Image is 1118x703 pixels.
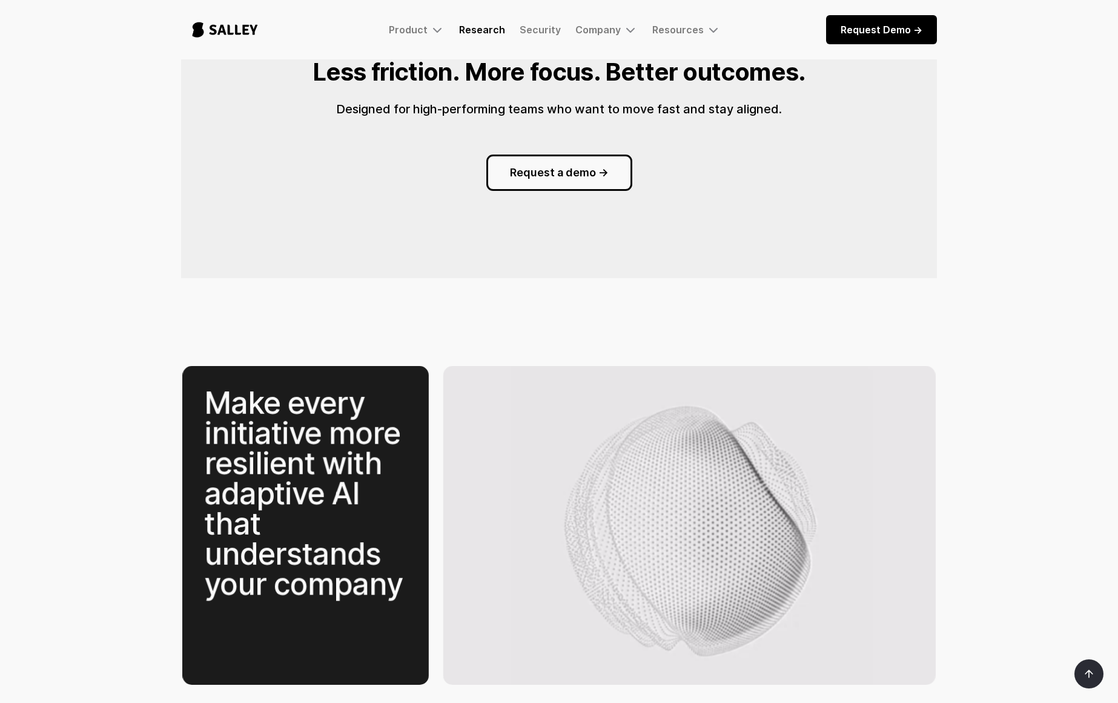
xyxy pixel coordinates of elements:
a: home [181,10,269,50]
h4: Designed for high-performing teams who want to move fast and stay aligned. [336,100,782,118]
div: Company [575,24,621,36]
a: Research [459,24,505,36]
div: Product [389,24,428,36]
a: Security [520,24,561,36]
div: Company [575,22,638,37]
div: Make every initiative more resilient with adaptive AI that understands your company [204,384,403,602]
div: Product [389,22,445,37]
div: Resources [652,22,721,37]
a: Request a demo -> [486,155,632,191]
strong: Less friction. More focus. Better outcomes. [313,57,806,87]
div: Resources [652,24,704,36]
a: Request Demo -> [826,15,937,44]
